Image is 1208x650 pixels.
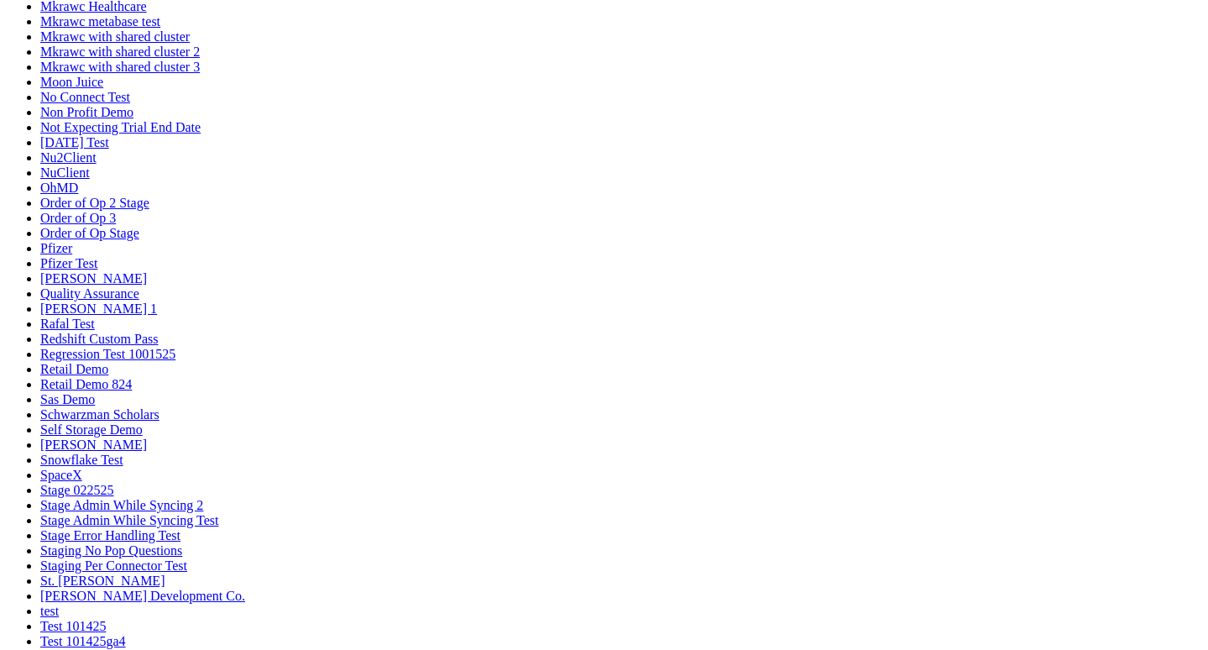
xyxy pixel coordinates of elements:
[40,332,158,346] a: Redshift Custom Pass
[40,483,114,497] a: Stage 022525
[40,438,147,452] a: [PERSON_NAME]
[40,543,182,558] a: Staging No Pop Questions
[40,181,78,195] a: OhMD
[40,241,72,255] a: Pfizer
[40,226,139,240] a: Order of Op Stage
[40,362,108,376] a: Retail Demo
[40,453,123,467] a: Snowflake Test
[40,589,245,603] a: [PERSON_NAME] Development Co.
[40,75,103,89] a: Moon Juice
[40,150,97,165] a: Nu2Client
[40,558,187,573] a: Staging Per Connector Test
[40,211,116,225] a: Order of Op 3
[40,528,180,543] a: Stage Error Handling Test
[40,347,175,361] a: Regression Test 1001525
[40,422,143,437] a: Self Storage Demo
[40,513,219,527] a: Stage Admin While Syncing Test
[40,60,200,74] a: Mkrawc with shared cluster 3
[40,407,159,422] a: Schwarzman Scholars
[40,135,109,149] a: [DATE] Test
[40,90,130,104] a: No Connect Test
[40,45,200,59] a: Mkrawc with shared cluster 2
[40,468,82,482] a: SpaceX
[40,634,126,648] a: Test 101425ga4
[40,196,149,210] a: Order of Op 2 Stage
[40,256,97,270] a: Pfizer Test
[40,105,133,119] a: Non Profit Demo
[40,29,190,44] a: Mkrawc with shared cluster
[40,14,160,29] a: Mkrawc metabase test
[40,317,95,331] a: Rafal Test
[40,574,165,588] a: St. [PERSON_NAME]
[40,392,95,406] a: Sas Demo
[40,498,203,512] a: Stage Admin While Syncing 2
[40,271,147,286] a: [PERSON_NAME]
[40,286,139,301] a: Quality Assurance
[40,301,157,316] a: [PERSON_NAME] 1
[40,604,59,618] a: test
[40,377,132,391] a: Retail Demo 824
[40,165,90,180] a: NuClient
[40,120,201,134] a: Not Expecting Trial End Date
[40,619,106,633] a: Test 101425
